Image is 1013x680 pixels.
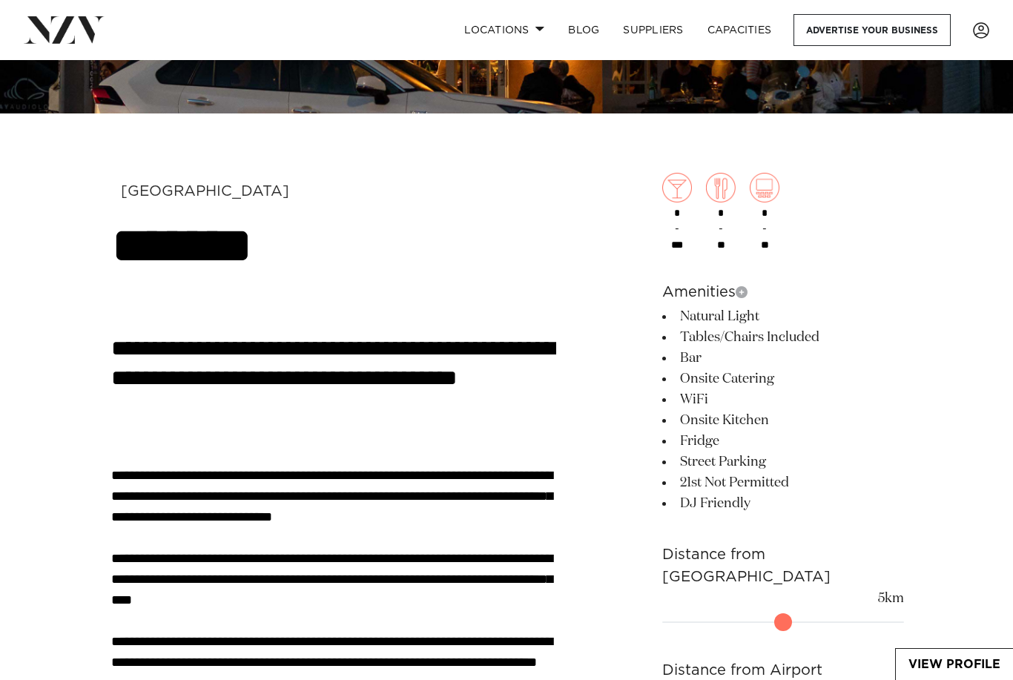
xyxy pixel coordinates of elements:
a: BLOG [556,14,611,46]
img: dining.png [706,173,736,202]
li: Fridge [662,431,904,452]
div: - [750,173,779,251]
li: 21st Not Permitted [662,472,904,493]
h6: Amenities [662,281,904,303]
div: [GEOGRAPHIC_DATA] [121,185,321,198]
a: SUPPLIERS [611,14,695,46]
img: nzv-logo.png [24,16,105,43]
li: Natural Light [662,306,904,327]
output: 5km [878,588,904,609]
li: Tables/Chairs Included [662,327,904,348]
li: Onsite Kitchen [662,410,904,431]
li: WiFi [662,389,904,410]
img: theatre.png [750,173,779,202]
div: - [662,173,692,251]
a: Locations [452,14,556,46]
div: - [706,173,736,251]
img: cocktail.png [662,173,692,202]
li: Bar [662,348,904,369]
li: Onsite Catering [662,369,904,389]
a: Advertise your business [793,14,951,46]
li: DJ Friendly [662,493,904,514]
a: Capacities [696,14,784,46]
a: View Profile [896,649,1013,680]
h6: Distance from [GEOGRAPHIC_DATA] [662,544,904,588]
li: Street Parking [662,452,904,472]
